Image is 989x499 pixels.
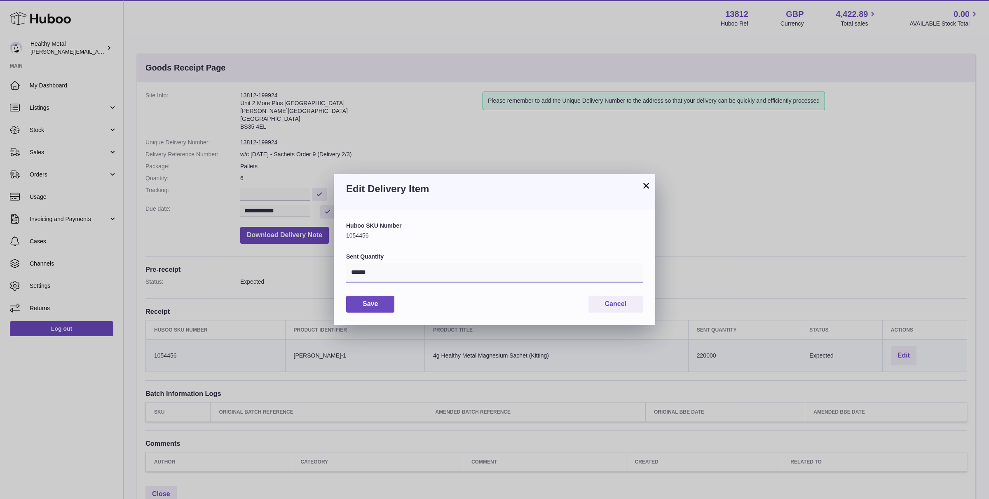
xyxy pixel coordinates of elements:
[346,253,643,261] label: Sent Quantity
[641,181,651,191] button: ×
[346,296,394,313] button: Save
[588,296,643,313] button: Cancel
[346,222,643,240] div: 1054456
[346,222,643,230] label: Huboo SKU Number
[346,182,643,195] h3: Edit Delivery Item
